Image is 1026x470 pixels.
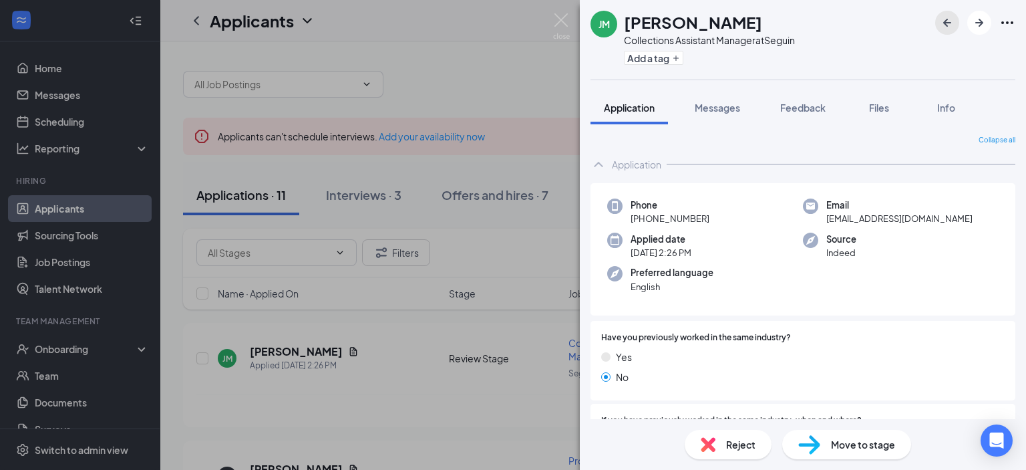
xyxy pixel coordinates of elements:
span: Files [869,102,889,114]
span: Collapse all [979,135,1015,146]
div: Application [612,158,661,171]
span: Email [826,199,973,212]
h1: [PERSON_NAME] [624,11,762,33]
svg: ArrowLeftNew [939,15,955,31]
span: Messages [695,102,740,114]
button: ArrowLeftNew [935,11,959,35]
span: Reject [726,437,755,452]
button: PlusAdd a tag [624,51,683,65]
span: Source [826,233,856,246]
span: Indeed [826,246,856,259]
span: No [616,370,629,384]
svg: Plus [672,54,680,62]
span: Move to stage [831,437,895,452]
span: Have you previously worked in the same industry? [601,332,791,344]
span: Phone [631,199,709,212]
span: Feedback [780,102,826,114]
button: ArrowRight [967,11,991,35]
span: Yes [616,350,632,364]
svg: ChevronUp [590,156,607,172]
span: Info [937,102,955,114]
span: [EMAIL_ADDRESS][DOMAIN_NAME] [826,212,973,225]
span: [DATE] 2:26 PM [631,246,691,259]
span: Applied date [631,233,691,246]
svg: Ellipses [999,15,1015,31]
div: JM [598,17,610,31]
span: English [631,280,713,293]
span: Application [604,102,655,114]
div: Collections Assistant Manager at Seguin [624,33,795,47]
svg: ArrowRight [971,15,987,31]
div: Open Intercom Messenger [981,425,1013,457]
span: [PHONE_NUMBER] [631,212,709,225]
span: Preferred language [631,266,713,279]
span: If you have previously worked in the same industry, when and where? [601,415,862,427]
